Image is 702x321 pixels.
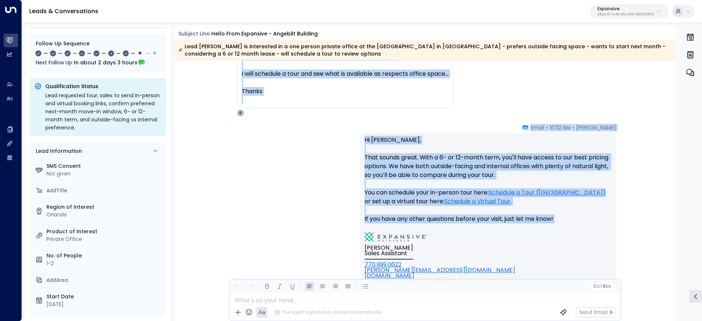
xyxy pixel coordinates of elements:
a: Schedule a Tour ([GEOGRAPHIC_DATA]) [488,188,606,197]
label: SMS Consent [46,162,163,170]
div: Hello from Expansive - Angebilt Building [211,30,318,38]
span: • [546,124,548,131]
div: E [237,109,244,117]
div: AddArea [46,276,163,284]
button: Redo [245,282,254,291]
span: Email [531,124,544,131]
span: Subject Line: [178,30,211,37]
div: [DATE] [46,301,163,308]
a: Leads & Conversations [29,7,98,15]
a: 770.999.0622 [365,260,401,269]
div: I will schedule a tour and see what is available as respects office space... [242,69,449,78]
span: Sales Assistant [365,250,407,256]
button: Expansive55becf27-4c58-461a-955f-8d25af7395f3 [590,4,669,18]
div: Lead [PERSON_NAME] is interested in a one person private office at the [GEOGRAPHIC_DATA] in [GEOG... [178,43,672,57]
span: [PERSON_NAME] [576,124,616,131]
div: Not given [46,170,163,178]
div: AddTitle [46,187,163,195]
div: [PERSON_NAME], [242,34,449,96]
a: Schedule a Virtual Tour [444,197,510,206]
p: Expansive [597,7,654,11]
div: Signature [365,232,612,298]
div: The agent signature is added automatically [275,309,382,316]
p: 55becf27-4c58-461a-955f-8d25af7395f3 [597,13,654,16]
span: 10:32 AM [550,124,570,131]
div: Private Office [46,235,163,243]
div: Thanks [242,87,449,96]
p: Hi [PERSON_NAME], That sounds great. With a 6- or 12-month term, you'll have access to our best p... [365,136,612,232]
span: Cc Bcc [593,284,611,289]
a: [PERSON_NAME][EMAIL_ADDRESS][DOMAIN_NAME] [365,266,515,274]
label: Product of Interest [46,228,163,235]
div: 1-2 [46,260,163,267]
img: image [365,232,427,242]
div: Lead Information [33,147,82,155]
span: In about 2 days 3 hours [74,58,137,67]
button: Cc|Bcc [590,283,614,290]
button: Undo [232,282,241,291]
span: | [600,284,602,289]
div: Orlando [46,211,163,219]
div: Follow Up Sequence [36,40,160,48]
div: Lead requested tour; sales to send in-person and virtual booking links, confirm preferred next-mo... [45,91,162,132]
label: Region of Interest [46,203,163,211]
img: 11_headshot.jpg [619,124,634,139]
label: Start Date [46,293,163,301]
div: Next Follow Up: [36,58,160,67]
p: Qualification Status [45,83,162,90]
label: No. of People [46,252,163,260]
span: [PERSON_NAME] [365,245,413,250]
span: • [572,124,574,131]
a: [DOMAIN_NAME] [365,271,414,280]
